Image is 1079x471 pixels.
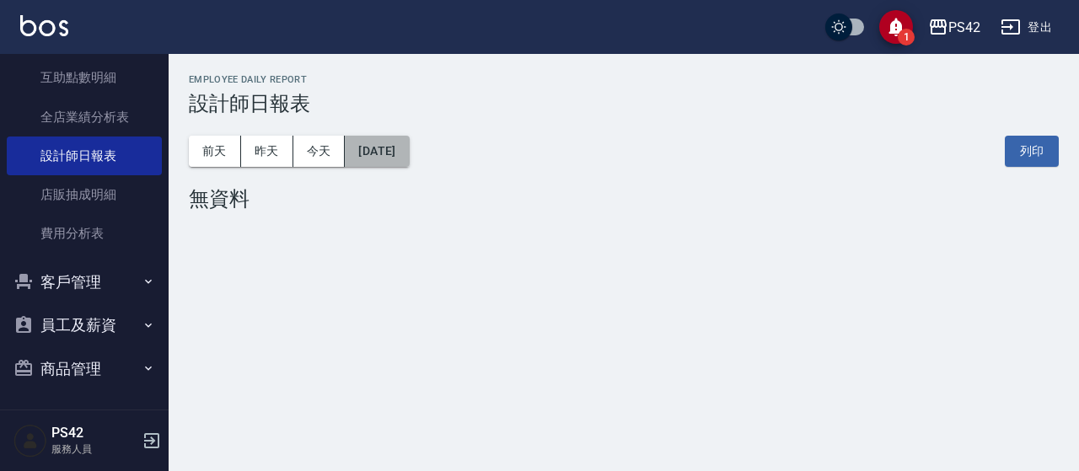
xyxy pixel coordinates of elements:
[20,15,68,36] img: Logo
[7,260,162,304] button: 客戶管理
[345,136,409,167] button: [DATE]
[51,425,137,442] h5: PS42
[189,187,1059,211] div: 無資料
[7,347,162,391] button: 商品管理
[7,58,162,97] a: 互助點數明細
[994,12,1059,43] button: 登出
[7,98,162,136] a: 全店業績分析表
[241,136,293,167] button: 昨天
[1005,136,1059,167] button: 列印
[293,136,346,167] button: 今天
[189,92,1059,115] h3: 設計師日報表
[189,74,1059,85] h2: Employee Daily Report
[898,29,915,45] span: 1
[7,136,162,175] a: 設計師日報表
[879,10,913,44] button: save
[13,424,47,458] img: Person
[921,10,987,45] button: PS42
[51,442,137,457] p: 服務人員
[7,214,162,253] a: 費用分析表
[948,17,980,38] div: PS42
[7,175,162,214] a: 店販抽成明細
[7,303,162,347] button: 員工及薪資
[189,136,241,167] button: 前天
